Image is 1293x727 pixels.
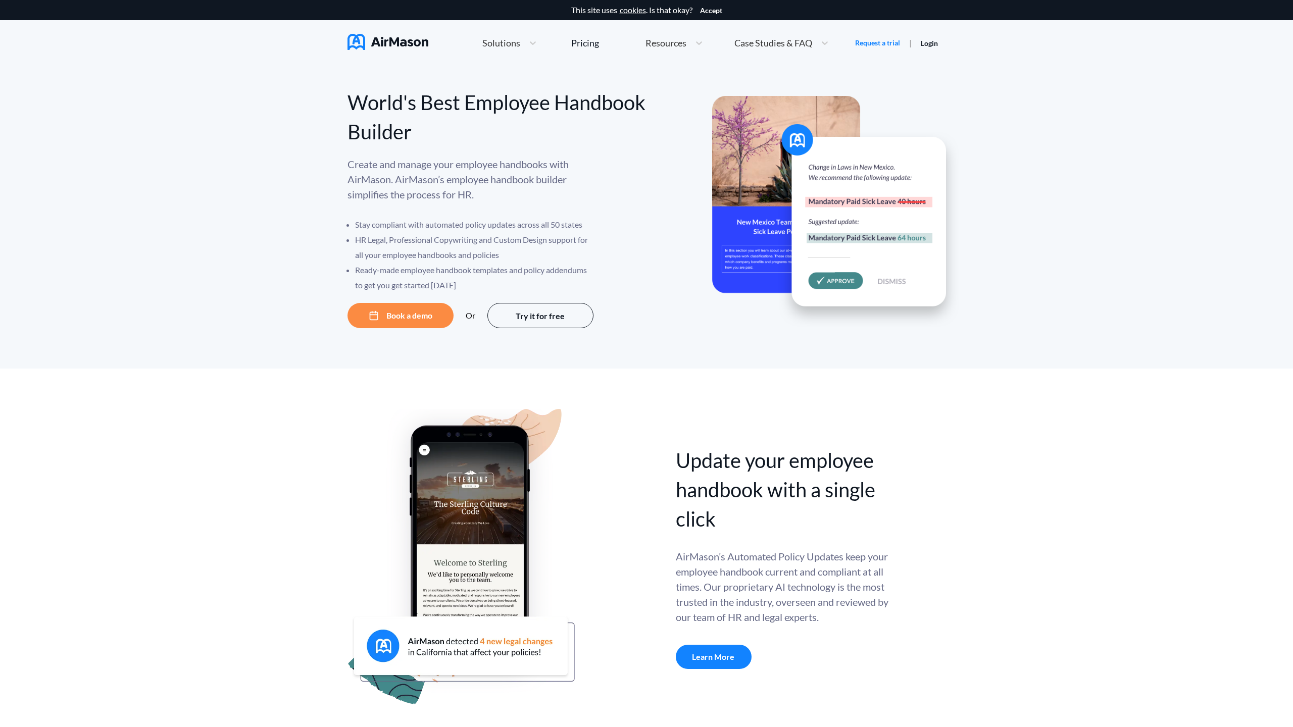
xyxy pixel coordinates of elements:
a: cookies [620,6,646,15]
span: Resources [645,38,686,47]
img: AirMason Logo [347,34,428,50]
a: Learn More [676,645,752,669]
div: Update your employee handbook with a single click [676,446,890,534]
div: AirMason’s Automated Policy Updates keep your employee handbook current and compliant at all time... [676,549,890,625]
a: Login [921,39,938,47]
div: Pricing [571,38,599,47]
img: hero-banner [712,96,960,328]
p: Create and manage your employee handbooks with AirMason. AirMason’s employee handbook builder sim... [347,157,595,202]
a: Pricing [571,34,599,52]
li: HR Legal, Professional Copywriting and Custom Design support for all your employee handbooks and ... [355,232,595,263]
li: Ready-made employee handbook templates and policy addendums to get you get started [DATE] [355,263,595,293]
span: Case Studies & FAQ [734,38,812,47]
span: Solutions [482,38,520,47]
a: Request a trial [855,38,900,48]
span: | [909,38,912,47]
img: handbook apu [347,409,575,704]
li: Stay compliant with automated policy updates across all 50 states [355,217,595,232]
div: Or [466,311,475,320]
button: Try it for free [487,303,593,328]
button: Book a demo [347,303,454,328]
div: World's Best Employee Handbook Builder [347,88,647,146]
button: Accept cookies [700,7,722,15]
